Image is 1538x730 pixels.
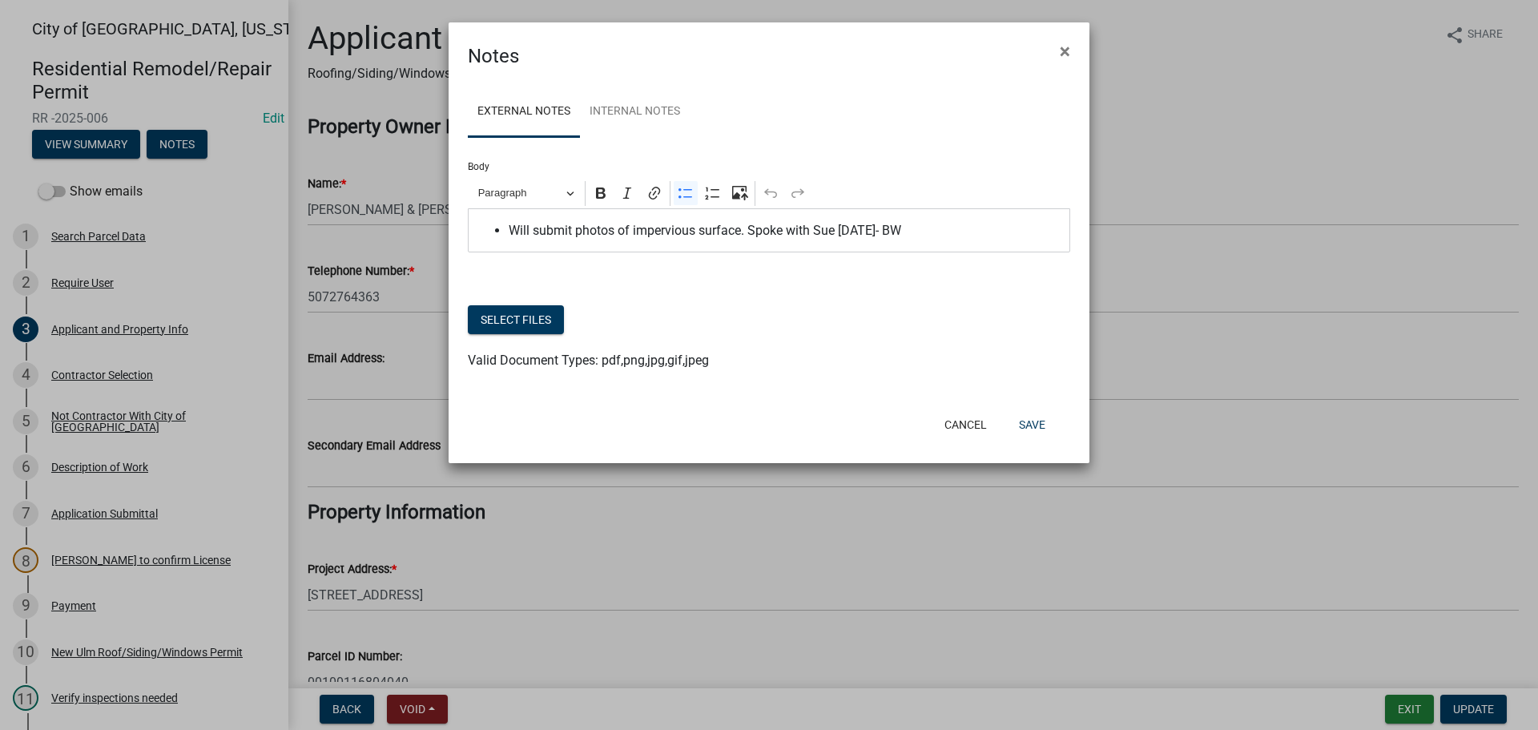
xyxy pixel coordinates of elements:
a: External Notes [468,87,580,138]
button: Paragraph, Heading [471,181,582,206]
span: Will submit photos of impervious surface. Spoke with Sue [DATE]- BW [509,221,1062,240]
div: Editor toolbar [468,178,1070,208]
button: Save [1006,410,1058,439]
span: Valid Document Types: pdf,png,jpg,gif,jpeg [468,353,709,368]
span: Paragraph [478,184,562,203]
a: Internal Notes [580,87,690,138]
span: × [1060,40,1070,63]
h4: Notes [468,42,519,71]
button: Select files [468,305,564,334]
button: Close [1047,29,1083,74]
label: Body [468,162,489,171]
div: Editor editing area: main. Press Alt+0 for help. [468,208,1070,252]
button: Cancel [932,410,1000,439]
